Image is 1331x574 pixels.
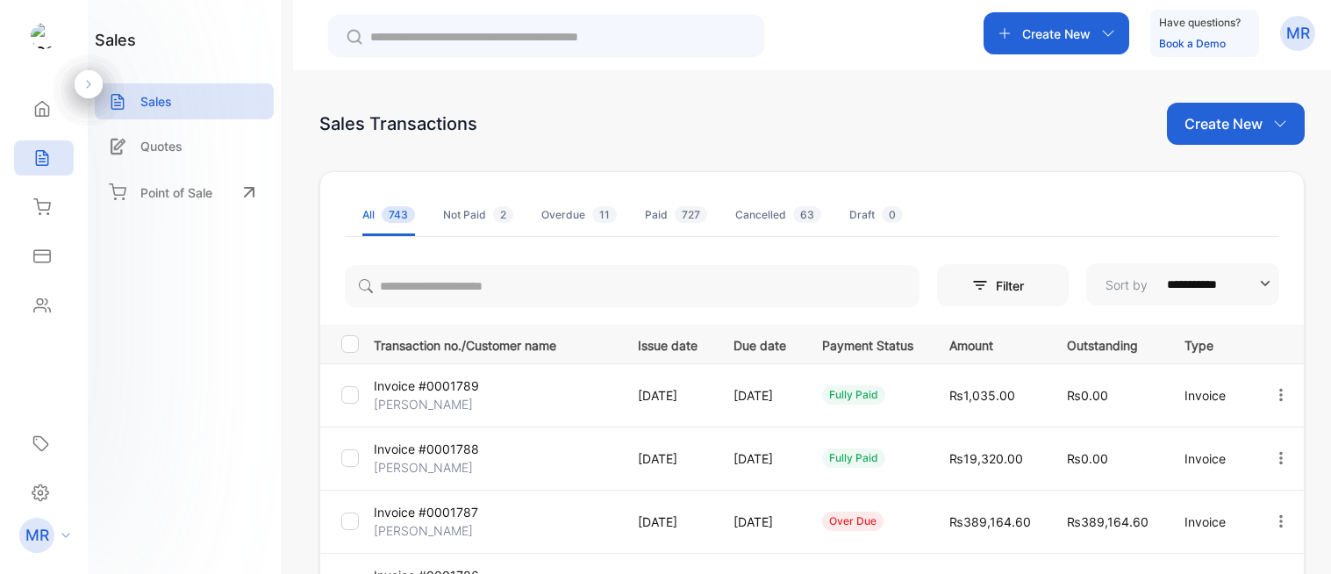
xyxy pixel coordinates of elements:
[822,385,885,405] div: fully paid
[1184,333,1236,355] p: Type
[1280,12,1315,54] button: MR
[1067,514,1149,529] span: ₨389,164.60
[822,512,884,531] div: over due
[1184,513,1236,531] p: Invoice
[541,207,617,223] div: Overdue
[140,137,182,155] p: Quotes
[25,524,49,547] p: MR
[1184,113,1263,134] p: Create New
[1106,276,1148,294] p: Sort by
[949,514,1031,529] span: ₨389,164.60
[374,440,479,458] p: Invoice #0001788
[493,206,513,223] span: 2
[735,207,821,223] div: Cancelled
[733,449,786,468] p: [DATE]
[95,173,274,212] a: Point of Sale
[374,521,473,540] p: [PERSON_NAME]
[362,207,415,223] div: All
[1184,449,1236,468] p: Invoice
[937,264,1069,306] button: Filter
[443,207,513,223] div: Not Paid
[638,449,698,468] p: [DATE]
[793,206,821,223] span: 63
[140,92,172,111] p: Sales
[822,333,913,355] p: Payment Status
[638,513,698,531] p: [DATE]
[1022,25,1091,43] p: Create New
[1286,22,1310,45] p: MR
[822,448,885,468] div: fully paid
[733,386,786,405] p: [DATE]
[949,333,1031,355] p: Amount
[374,377,479,395] p: Invoice #0001789
[849,207,903,223] div: Draft
[1167,103,1305,145] button: Create New
[949,388,1015,403] span: ₨1,035.00
[319,111,477,137] div: Sales Transactions
[374,333,616,355] p: Transaction no./Customer name
[733,333,786,355] p: Due date
[1067,333,1149,355] p: Outstanding
[733,513,786,531] p: [DATE]
[382,206,415,223] span: 743
[645,207,707,223] div: Paid
[374,458,473,477] p: [PERSON_NAME]
[95,28,136,52] h1: sales
[1184,386,1236,405] p: Invoice
[31,23,57,49] img: logo
[374,503,478,521] p: Invoice #0001787
[675,206,707,223] span: 727
[882,206,903,223] span: 0
[984,12,1129,54] button: Create New
[1159,37,1226,50] a: Book a Demo
[949,451,1023,466] span: ₨19,320.00
[374,395,473,413] p: [PERSON_NAME]
[638,386,698,405] p: [DATE]
[1086,263,1279,305] button: Sort by
[95,83,274,119] a: Sales
[1067,451,1108,466] span: ₨0.00
[592,206,617,223] span: 11
[996,276,1034,295] p: Filter
[638,333,698,355] p: Issue date
[1159,14,1241,32] p: Have questions?
[1257,500,1331,574] iframe: LiveChat chat widget
[140,183,212,202] p: Point of Sale
[1067,388,1108,403] span: ₨0.00
[95,128,274,164] a: Quotes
